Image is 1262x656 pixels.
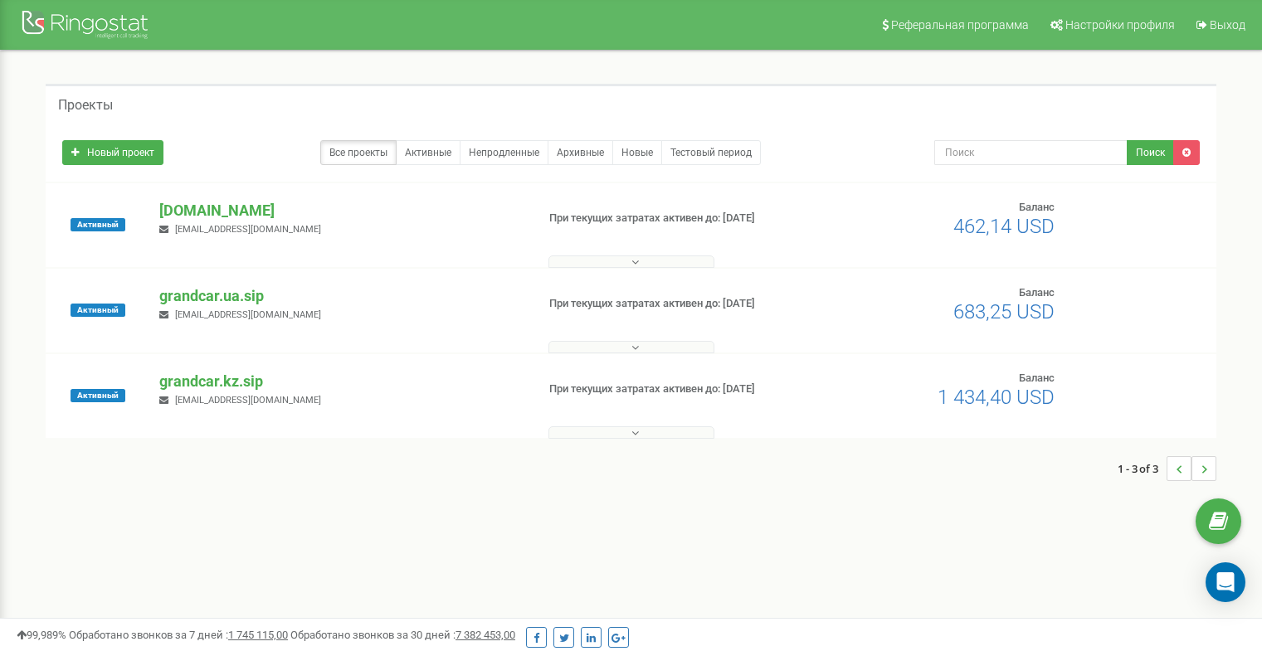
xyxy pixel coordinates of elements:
[612,140,662,165] a: Новые
[549,211,815,226] p: При текущих затратах активен до: [DATE]
[460,140,548,165] a: Непродленные
[953,300,1055,323] span: 683,25 USD
[71,218,125,231] span: Активный
[1118,456,1167,481] span: 1 - 3 of 3
[661,140,761,165] a: Тестовый период
[891,18,1029,32] span: Реферальная программа
[1210,18,1245,32] span: Выход
[938,386,1055,409] span: 1 434,40 USD
[456,629,515,641] u: 7 382 453,00
[1118,440,1216,498] nav: ...
[1206,562,1245,602] div: Open Intercom Messenger
[159,371,522,392] p: grandcar.kz.sip
[228,629,288,641] u: 1 745 115,00
[62,140,163,165] a: Новый проект
[175,309,321,320] span: [EMAIL_ADDRESS][DOMAIN_NAME]
[71,389,125,402] span: Активный
[548,140,613,165] a: Архивные
[549,381,815,397] p: При текущих затратах активен до: [DATE]
[1019,286,1055,299] span: Баланс
[320,140,397,165] a: Все проекты
[159,285,522,307] p: grandcar.ua.sip
[1019,372,1055,384] span: Баланс
[1065,18,1175,32] span: Настройки профиля
[175,224,321,235] span: [EMAIL_ADDRESS][DOMAIN_NAME]
[934,140,1128,165] input: Поиск
[1127,140,1174,165] button: Поиск
[953,215,1055,238] span: 462,14 USD
[549,296,815,312] p: При текущих затратах активен до: [DATE]
[17,629,66,641] span: 99,989%
[71,304,125,317] span: Активный
[175,395,321,406] span: [EMAIL_ADDRESS][DOMAIN_NAME]
[159,200,522,221] p: [DOMAIN_NAME]
[58,98,113,113] h5: Проекты
[1019,201,1055,213] span: Баланс
[69,629,288,641] span: Обработано звонков за 7 дней :
[396,140,460,165] a: Активные
[290,629,515,641] span: Обработано звонков за 30 дней :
